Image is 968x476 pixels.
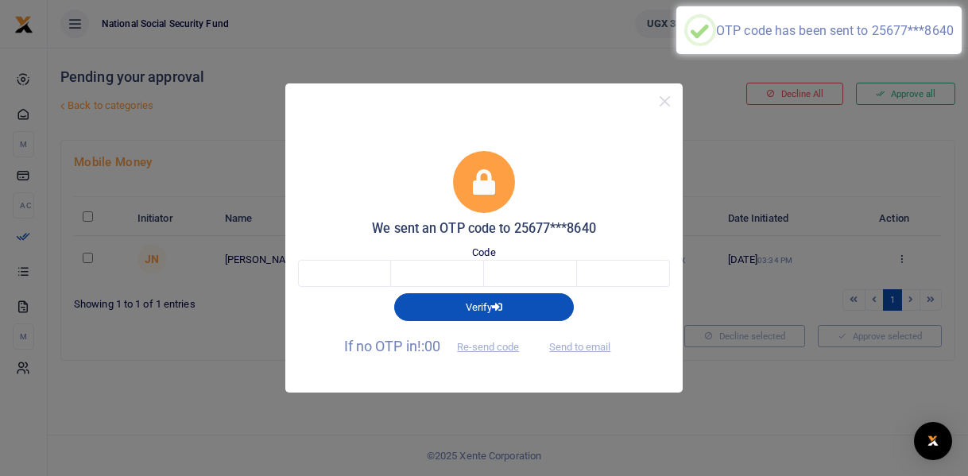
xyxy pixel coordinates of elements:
[716,23,954,38] div: OTP code has been sent to 25677***8640
[417,338,440,354] span: !:00
[472,245,495,261] label: Code
[653,90,676,113] button: Close
[344,338,533,354] span: If no OTP in
[394,293,574,320] button: Verify
[914,422,952,460] div: Open Intercom Messenger
[298,221,670,237] h5: We sent an OTP code to 25677***8640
